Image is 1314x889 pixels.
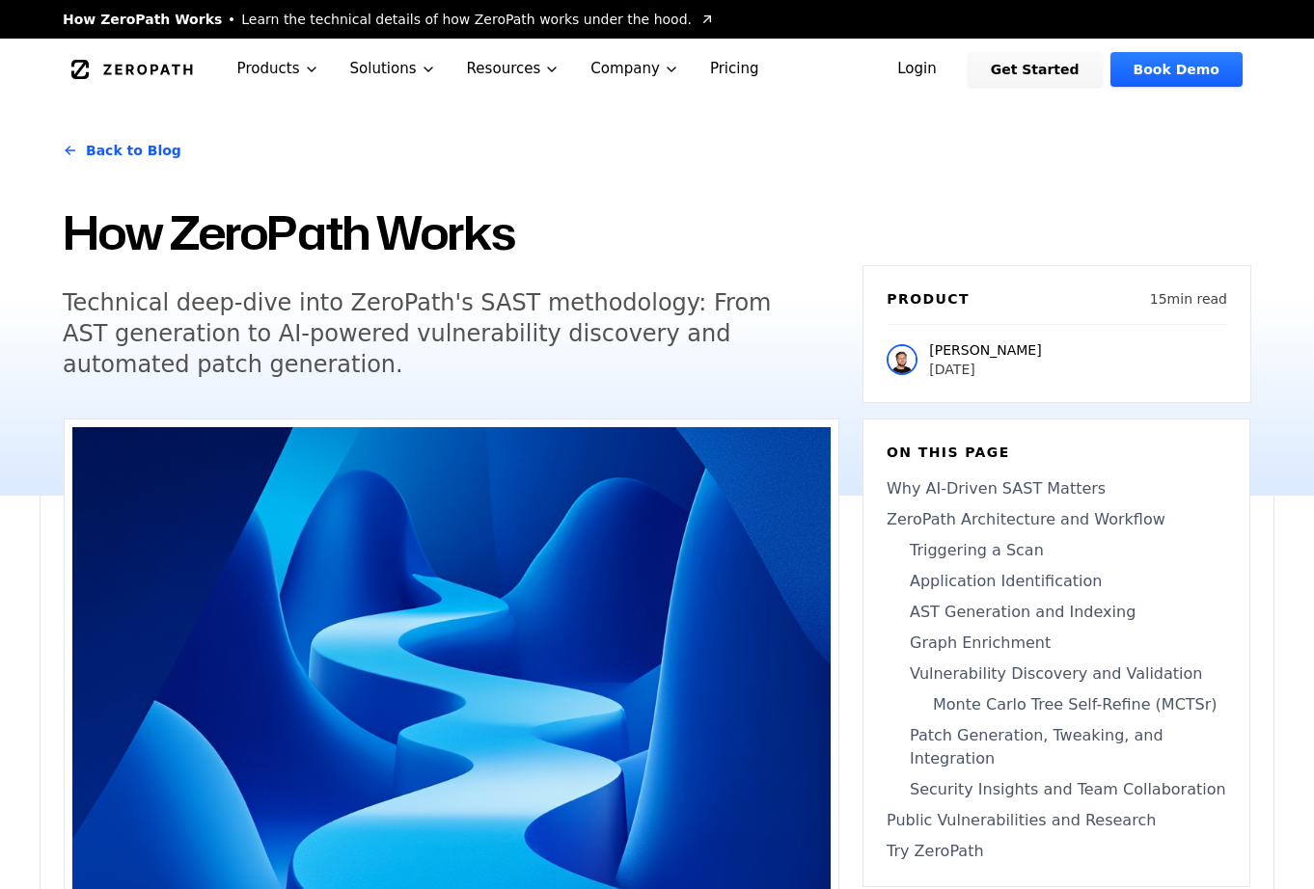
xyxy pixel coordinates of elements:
a: Book Demo [1110,52,1243,87]
a: Public Vulnerabilities and Research [887,809,1226,832]
a: How ZeroPath WorksLearn the technical details of how ZeroPath works under the hood. [63,10,715,29]
a: Security Insights and Team Collaboration [887,778,1226,801]
a: Application Identification [887,570,1226,593]
span: How ZeroPath Works [63,10,222,29]
button: Products [222,39,335,99]
a: Try ZeroPath [887,840,1226,863]
h6: On this page [887,443,1226,462]
span: Learn the technical details of how ZeroPath works under the hood. [241,10,692,29]
h6: Product [887,289,970,309]
a: Pricing [695,39,775,99]
a: Get Started [968,52,1103,87]
a: Login [874,52,960,87]
img: Raphael Karger [887,344,917,375]
a: Triggering a Scan [887,539,1226,562]
a: Graph Enrichment [887,632,1226,655]
nav: Global [40,39,1274,99]
a: Why AI-Driven SAST Matters [887,477,1226,500]
button: Company [575,39,695,99]
button: Solutions [335,39,452,99]
a: Monte Carlo Tree Self-Refine (MCTSr) [887,693,1226,716]
button: Resources [452,39,576,99]
p: 15 min read [1150,289,1227,309]
a: Back to Blog [63,123,181,177]
p: [PERSON_NAME] [929,340,1041,360]
h1: How ZeroPath Works [63,201,839,264]
h5: Technical deep-dive into ZeroPath's SAST methodology: From AST generation to AI-powered vulnerabi... [63,287,804,380]
a: AST Generation and Indexing [887,601,1226,624]
a: Vulnerability Discovery and Validation [887,662,1226,686]
a: ZeroPath Architecture and Workflow [887,508,1226,531]
p: [DATE] [929,360,1041,379]
a: Patch Generation, Tweaking, and Integration [887,724,1226,770]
